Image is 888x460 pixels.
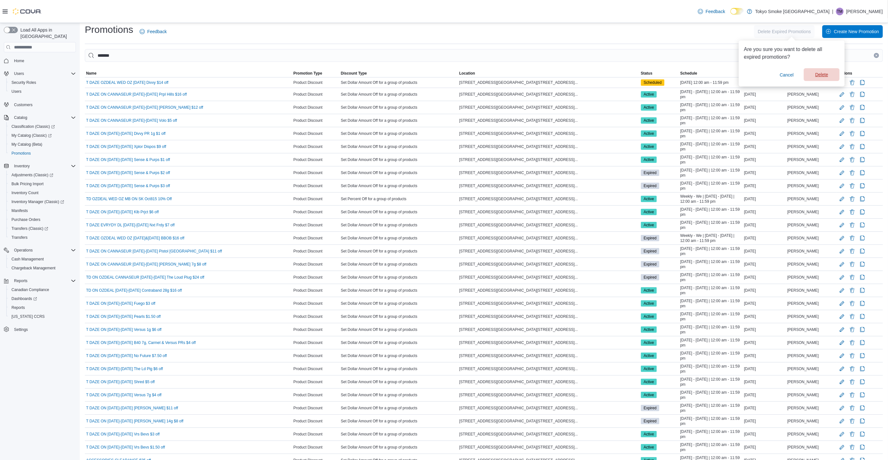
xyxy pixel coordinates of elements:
a: Users [9,88,24,95]
button: Clone Promotion [859,352,866,360]
a: Classification (Classic) [9,123,57,130]
span: [STREET_ADDRESS][GEOGRAPHIC_DATA][STREET_ADDRESS]... [459,118,578,123]
button: Edit Promotion [838,130,846,137]
button: Delete Promotion [848,430,856,438]
button: Delete Promotion [848,156,856,164]
span: Transfers [11,235,27,240]
a: T DAZE ON [DATE]-[DATE] Xplor Dispos $9 off [86,144,166,149]
span: Security Roles [9,79,76,86]
a: Security Roles [9,79,39,86]
button: Delete Promotion [848,195,856,203]
div: Set Dollar Amount Off for a group of products [340,79,458,86]
a: Customers [11,101,35,109]
a: Dashboards [6,294,78,303]
a: Transfers (Classic) [6,224,78,233]
button: Inventory [11,162,32,170]
span: Home [14,58,24,63]
button: Catalog [11,114,30,121]
button: Delete Promotion [848,326,856,333]
a: Cash Management [9,255,46,263]
button: Clone Promotion [859,221,866,229]
button: Clone Promotion [859,365,866,373]
span: Inventory [14,164,30,169]
button: Delete Promotion [848,247,856,255]
span: Discount Type [341,71,367,76]
span: Active [641,104,657,111]
span: Inventory Manager (Classic) [11,199,64,204]
span: Actions [838,71,852,76]
p: [PERSON_NAME] [846,8,883,15]
a: T DAZE ON [DATE]-[DATE] Vrs Bevs $3 off [86,432,160,437]
button: Inventory [1,162,78,171]
button: Edit Promotion [838,234,846,242]
span: Feedback [147,28,167,35]
button: Clone Promotion [859,104,866,111]
span: Inventory Count [9,189,76,197]
h1: Promotions [85,23,133,36]
button: Delete Promotion [848,104,856,111]
span: Catalog [11,114,76,121]
button: Delete Promotion [848,313,856,320]
span: [DATE] - [DATE] | 12:00 am - 11:59 pm [680,102,742,113]
input: This is a search bar. As you type, the results lower in the page will automatically filter. [85,49,883,62]
a: Canadian Compliance [9,286,52,294]
span: Active [641,130,657,137]
a: T DAZE ON [DATE]-[DATE] [PERSON_NAME] $11 off [86,405,178,411]
div: [DATE] [743,91,786,98]
button: Clone Promotion [859,156,866,164]
span: Active [641,117,657,124]
span: Inventory [11,162,76,170]
button: Settings [1,325,78,334]
span: Home [11,57,76,65]
button: My Catalog (Beta) [6,140,78,149]
a: T DAZE ON [DATE]-[DATE] The Ld Plg $6 off [86,366,163,371]
button: Clone Promotion [859,208,866,216]
button: Clone Promotion [859,274,866,281]
span: Manifests [9,207,76,215]
button: Delete Promotion [848,300,856,307]
button: Location [458,69,640,77]
button: Edit Promotion [838,143,846,150]
span: Customers [11,100,76,108]
a: Feedback [137,25,169,38]
span: [DATE] - [DATE] | 12:00 am - 11:59 pm [680,89,742,99]
button: Edit Promotion [838,156,846,164]
a: T DAZE EVRYDY DL [DATE]-[DATE] Nxt Frdy $7 off [86,223,175,228]
span: Bulk Pricing Import [9,180,76,188]
button: Delete Promotion [848,443,856,451]
span: Active [644,118,654,123]
span: Manifests [11,208,28,213]
span: Inventory Count [11,190,39,195]
button: Delete Promotion [848,79,856,86]
a: T DAZE ON [DATE]-[DATE] Divvy PR 1g $1 off [86,131,165,136]
button: Clone Promotion [859,417,866,425]
button: Edit Promotion [838,247,846,255]
a: T DAZE ON [DATE]-[DATE] Sense & Purps $3 off [86,183,170,188]
span: Security Roles [11,80,36,85]
button: Delete Promotion [848,287,856,294]
a: T DAZE ON CANNASEUR [DATE]-[DATE] Volo $5 off [86,118,177,123]
button: Delete [804,68,840,81]
span: Transfers (Classic) [11,226,48,231]
a: Bulk Pricing Import [9,180,46,188]
button: Delete Promotion [848,274,856,281]
span: Canadian Compliance [9,286,76,294]
span: [STREET_ADDRESS][GEOGRAPHIC_DATA][STREET_ADDRESS]... [459,92,578,97]
button: Edit Promotion [838,104,846,111]
div: Set Dollar Amount Off for a group of products [340,117,458,124]
button: Edit Promotion [838,260,846,268]
button: Users [11,70,26,77]
button: Delete Promotion [848,143,856,150]
button: Edit Promotion [838,287,846,294]
span: Reports [9,304,76,311]
span: [PERSON_NAME] [787,118,819,123]
button: Edit Promotion [838,313,846,320]
a: T DAZE ON [DATE]-[DATE] Fuego $3 off [86,301,155,306]
a: T DAZE ON CANNASEUR [DATE]-[DATE] [PERSON_NAME] $12 off [86,105,203,110]
span: Chargeback Management [11,266,55,271]
button: Delete Promotion [848,91,856,98]
a: T DAZE ON [DATE]-[DATE] No Future $7.50 off [86,353,167,358]
a: Classification (Classic) [6,122,78,131]
button: Clone Promotion [859,378,866,386]
button: Delete Promotion [848,169,856,177]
